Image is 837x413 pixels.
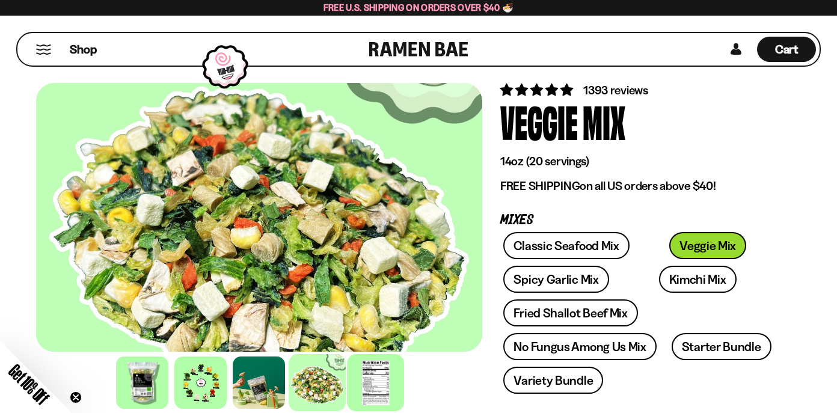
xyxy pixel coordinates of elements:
span: Shop [70,41,97,58]
p: Mixes [500,215,783,226]
a: Fried Shallot Beef Mix [503,299,637,326]
a: Classic Seafood Mix [503,232,629,259]
a: Starter Bundle [672,333,771,360]
span: Cart [775,42,799,57]
a: Cart [757,33,816,66]
button: Close teaser [70,391,82,403]
strong: FREE SHIPPING [500,179,580,193]
div: Veggie [500,99,578,144]
div: Mix [583,99,625,144]
a: Shop [70,37,97,62]
a: No Fungus Among Us Mix [503,333,656,360]
a: Spicy Garlic Mix [503,266,609,293]
span: 1393 reviews [583,83,648,97]
span: Free U.S. Shipping on Orders over $40 🍜 [323,2,514,13]
p: 14oz (20 servings) [500,154,783,169]
a: Kimchi Mix [659,266,737,293]
button: Mobile Menu Trigger [35,44,52,55]
a: Variety Bundle [503,367,603,394]
span: Get 10% Off [5,361,52,408]
span: 4.76 stars [500,82,575,97]
p: on all US orders above $40! [500,179,783,194]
